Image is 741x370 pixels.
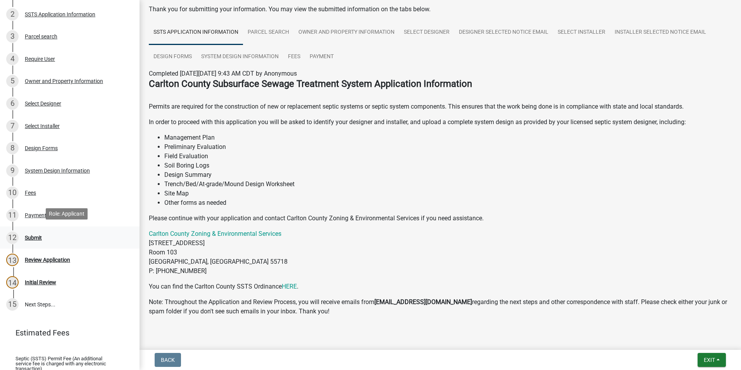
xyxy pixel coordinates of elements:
[149,45,196,69] a: Design Forms
[164,170,732,180] li: Design Summary
[164,161,732,170] li: Soil Boring Logs
[6,209,19,221] div: 11
[243,20,294,45] a: Parcel search
[25,12,95,17] div: SSTS Application Information
[610,20,711,45] a: Installer Selected Notice Email
[6,30,19,43] div: 3
[374,298,472,306] strong: [EMAIL_ADDRESS][DOMAIN_NAME]
[25,145,58,151] div: Design Forms
[704,357,715,363] span: Exit
[25,78,103,84] div: Owner and Property Information
[46,208,88,220] div: Role: Applicant
[6,254,19,266] div: 13
[25,101,61,106] div: Select Designer
[698,353,726,367] button: Exit
[553,20,610,45] a: Select Installer
[399,20,454,45] a: Select Designer
[149,214,732,223] p: Please continue with your application and contact Carlton County Zoning & Environmental Services ...
[164,142,732,152] li: Preliminary Evaluation
[6,187,19,199] div: 10
[6,120,19,132] div: 7
[6,164,19,177] div: 9
[305,45,338,69] a: Payment
[149,297,732,316] p: Note: Throughout the Application and Review Process, you will receive emails from regarding the n...
[149,282,732,291] p: You can find the Carlton County SSTS Ordinance .
[454,20,553,45] a: Designer Selected Notice Email
[6,8,19,21] div: 2
[25,235,42,240] div: Submit
[149,93,732,111] p: Permits are required for the construction of new or replacement septic systems or septic system c...
[6,325,127,341] a: Estimated Fees
[283,45,305,69] a: Fees
[149,78,472,89] strong: Carlton County Subsurface Sewage Treatment System Application Information
[25,56,55,62] div: Require User
[155,353,181,367] button: Back
[6,97,19,110] div: 6
[25,213,47,218] div: Payment
[6,142,19,154] div: 8
[25,168,90,173] div: System Design Information
[161,357,175,363] span: Back
[164,189,732,198] li: Site Map
[164,152,732,161] li: Field Evaluation
[6,53,19,65] div: 4
[164,180,732,189] li: Trench/Bed/At-grade/Mound Design Worksheet
[6,276,19,289] div: 14
[149,5,732,14] div: Thank you for submitting your information. You may view the submitted information on the tabs below.
[6,298,19,311] div: 15
[25,280,56,285] div: Initial Review
[164,133,732,142] li: Management Plan
[25,190,36,195] div: Fees
[149,118,732,127] p: In order to proceed with this application you will be asked to identify your designer and install...
[294,20,399,45] a: Owner and Property Information
[25,34,57,39] div: Parcel search
[25,123,60,129] div: Select Installer
[25,257,70,263] div: Review Application
[149,70,297,77] span: Completed [DATE][DATE] 9:43 AM CDT by Anonymous
[149,230,281,237] a: Carlton County Zoning & Environmental Services
[149,229,732,276] p: [STREET_ADDRESS] Room 103 [GEOGRAPHIC_DATA], [GEOGRAPHIC_DATA] 55718 P: [PHONE_NUMBER]
[149,20,243,45] a: SSTS Application Information
[196,45,283,69] a: System Design Information
[6,75,19,87] div: 5
[282,283,297,290] a: HERE
[6,232,19,244] div: 12
[164,198,732,207] li: Other forms as needed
